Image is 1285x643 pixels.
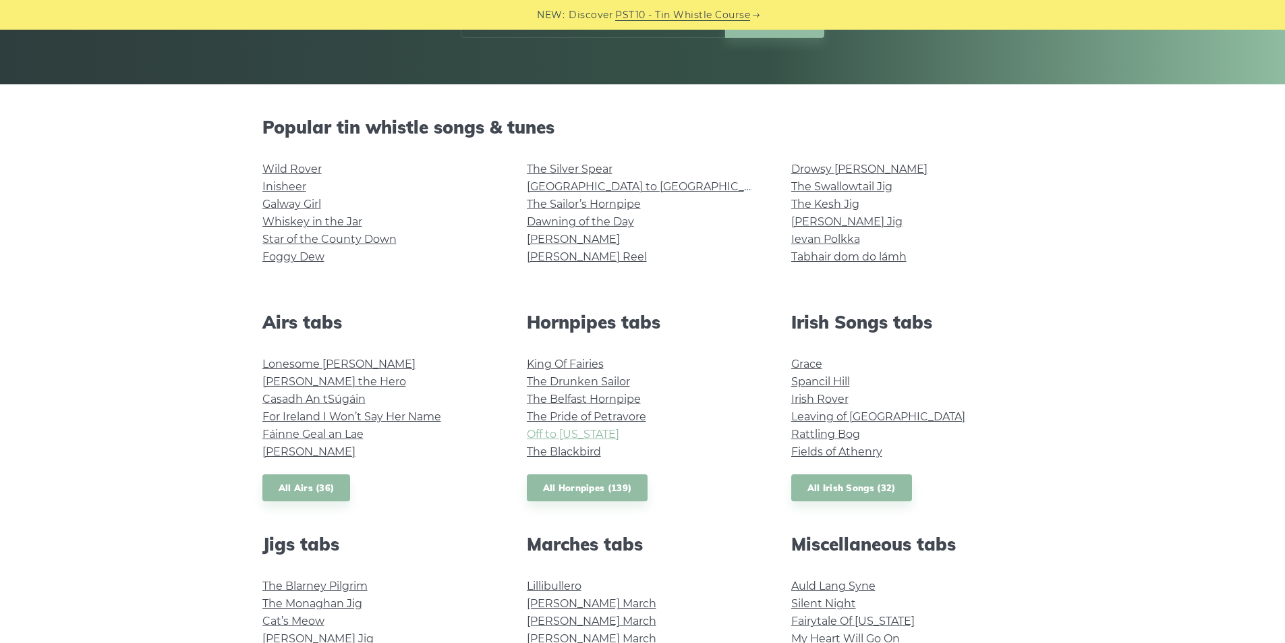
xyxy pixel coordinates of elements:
[527,233,620,246] a: [PERSON_NAME]
[791,615,915,627] a: Fairytale Of [US_STATE]
[791,428,860,441] a: Rattling Bog
[791,580,876,592] a: Auld Lang Syne
[527,534,759,555] h2: Marches tabs
[262,163,322,175] a: Wild Rover
[791,233,860,246] a: Ievan Polkka
[791,163,927,175] a: Drowsy [PERSON_NAME]
[527,393,641,406] a: The Belfast Hornpipe
[527,358,604,370] a: King Of Fairies
[527,474,648,502] a: All Hornpipes (139)
[262,180,306,193] a: Inisheer
[262,580,368,592] a: The Blarney Pilgrim
[262,428,364,441] a: Fáinne Geal an Lae
[527,580,581,592] a: Lillibullero
[791,375,850,388] a: Spancil Hill
[791,250,907,263] a: Tabhair dom do lámh
[527,163,612,175] a: The Silver Spear
[527,250,647,263] a: [PERSON_NAME] Reel
[262,312,494,333] h2: Airs tabs
[527,180,776,193] a: [GEOGRAPHIC_DATA] to [GEOGRAPHIC_DATA]
[791,198,859,211] a: The Kesh Jig
[527,615,656,627] a: [PERSON_NAME] March
[791,445,882,458] a: Fields of Athenry
[262,250,324,263] a: Foggy Dew
[537,7,565,23] span: NEW:
[527,597,656,610] a: [PERSON_NAME] March
[527,410,646,423] a: The Pride of Petravore
[262,117,1023,138] h2: Popular tin whistle songs & tunes
[569,7,613,23] span: Discover
[615,7,750,23] a: PST10 - Tin Whistle Course
[527,445,601,458] a: The Blackbird
[262,393,366,406] a: Casadh An tSúgáin
[527,312,759,333] h2: Hornpipes tabs
[791,474,912,502] a: All Irish Songs (32)
[262,198,321,211] a: Galway Girl
[791,180,892,193] a: The Swallowtail Jig
[527,215,634,228] a: Dawning of the Day
[262,233,397,246] a: Star of the County Down
[262,375,406,388] a: [PERSON_NAME] the Hero
[791,534,1023,555] h2: Miscellaneous tabs
[262,445,355,458] a: [PERSON_NAME]
[262,534,494,555] h2: Jigs tabs
[262,597,362,610] a: The Monaghan Jig
[262,615,324,627] a: Cat’s Meow
[791,358,822,370] a: Grace
[262,410,441,423] a: For Ireland I Won’t Say Her Name
[262,215,362,228] a: Whiskey in the Jar
[527,375,630,388] a: The Drunken Sailor
[791,597,856,610] a: Silent Night
[791,215,903,228] a: [PERSON_NAME] Jig
[791,393,849,406] a: Irish Rover
[527,198,641,211] a: The Sailor’s Hornpipe
[262,474,351,502] a: All Airs (36)
[791,312,1023,333] h2: Irish Songs tabs
[262,358,416,370] a: Lonesome [PERSON_NAME]
[527,428,619,441] a: Off to [US_STATE]
[791,410,965,423] a: Leaving of [GEOGRAPHIC_DATA]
